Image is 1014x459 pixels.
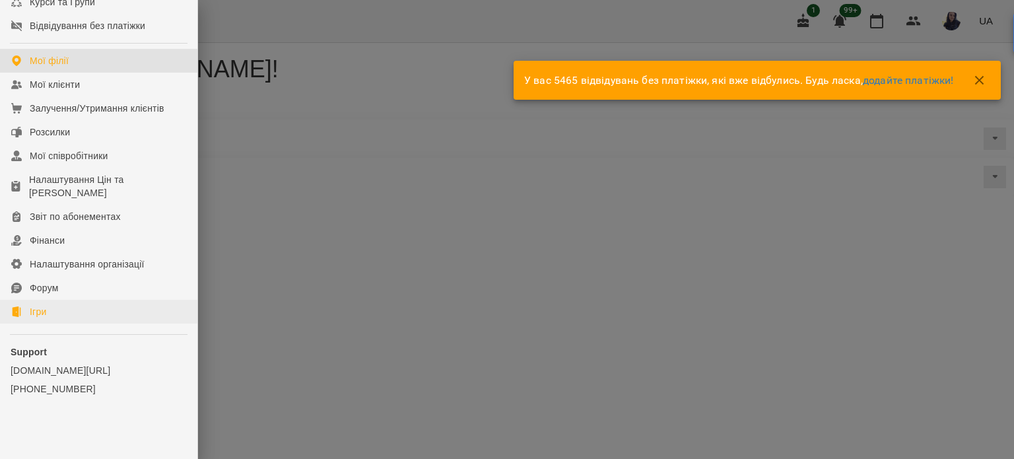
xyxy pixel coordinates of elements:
[30,210,121,223] div: Звіт по абонементах
[30,54,69,67] div: Мої філії
[29,173,187,199] div: Налаштування Цін та [PERSON_NAME]
[863,74,954,87] a: додайте платіжки!
[30,305,46,318] div: Ігри
[11,382,187,396] a: [PHONE_NUMBER]
[30,281,59,295] div: Форум
[524,73,953,88] p: У вас 5465 відвідувань без платіжки, які вже відбулись. Будь ласка,
[30,149,108,162] div: Мої співробітники
[11,364,187,377] a: [DOMAIN_NAME][URL]
[30,102,164,115] div: Залучення/Утримання клієнтів
[11,345,187,359] p: Support
[30,125,70,139] div: Розсилки
[30,258,145,271] div: Налаштування організації
[30,78,80,91] div: Мої клієнти
[30,19,145,32] div: Відвідування без платіжки
[30,234,65,247] div: Фінанси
